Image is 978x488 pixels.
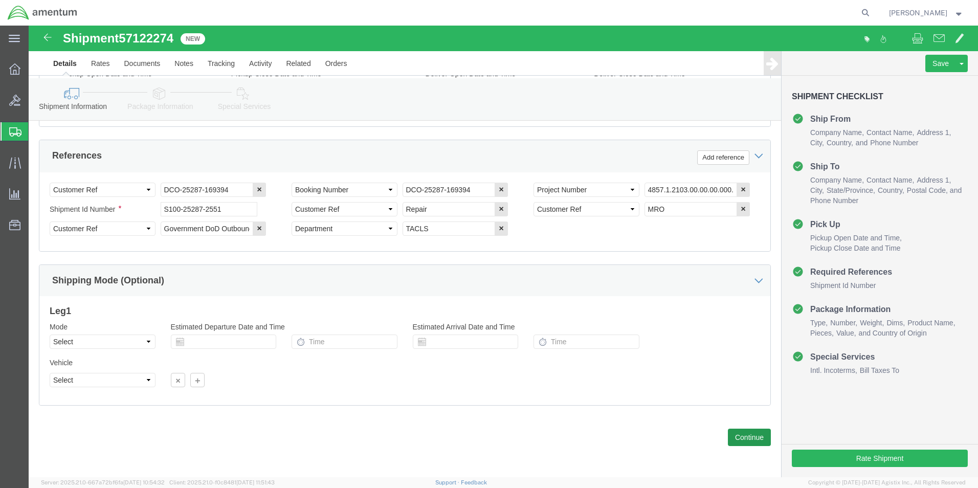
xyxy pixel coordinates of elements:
[889,7,947,18] span: Richard VanDenBerg
[41,479,165,485] span: Server: 2025.21.0-667a72bf6fa
[169,479,275,485] span: Client: 2025.21.0-f0c8481
[808,478,966,487] span: Copyright © [DATE]-[DATE] Agistix Inc., All Rights Reserved
[7,5,78,20] img: logo
[123,479,165,485] span: [DATE] 10:54:32
[29,26,978,477] iframe: FS Legacy Container
[461,479,487,485] a: Feedback
[888,7,964,19] button: [PERSON_NAME]
[435,479,461,485] a: Support
[236,479,275,485] span: [DATE] 11:51:43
